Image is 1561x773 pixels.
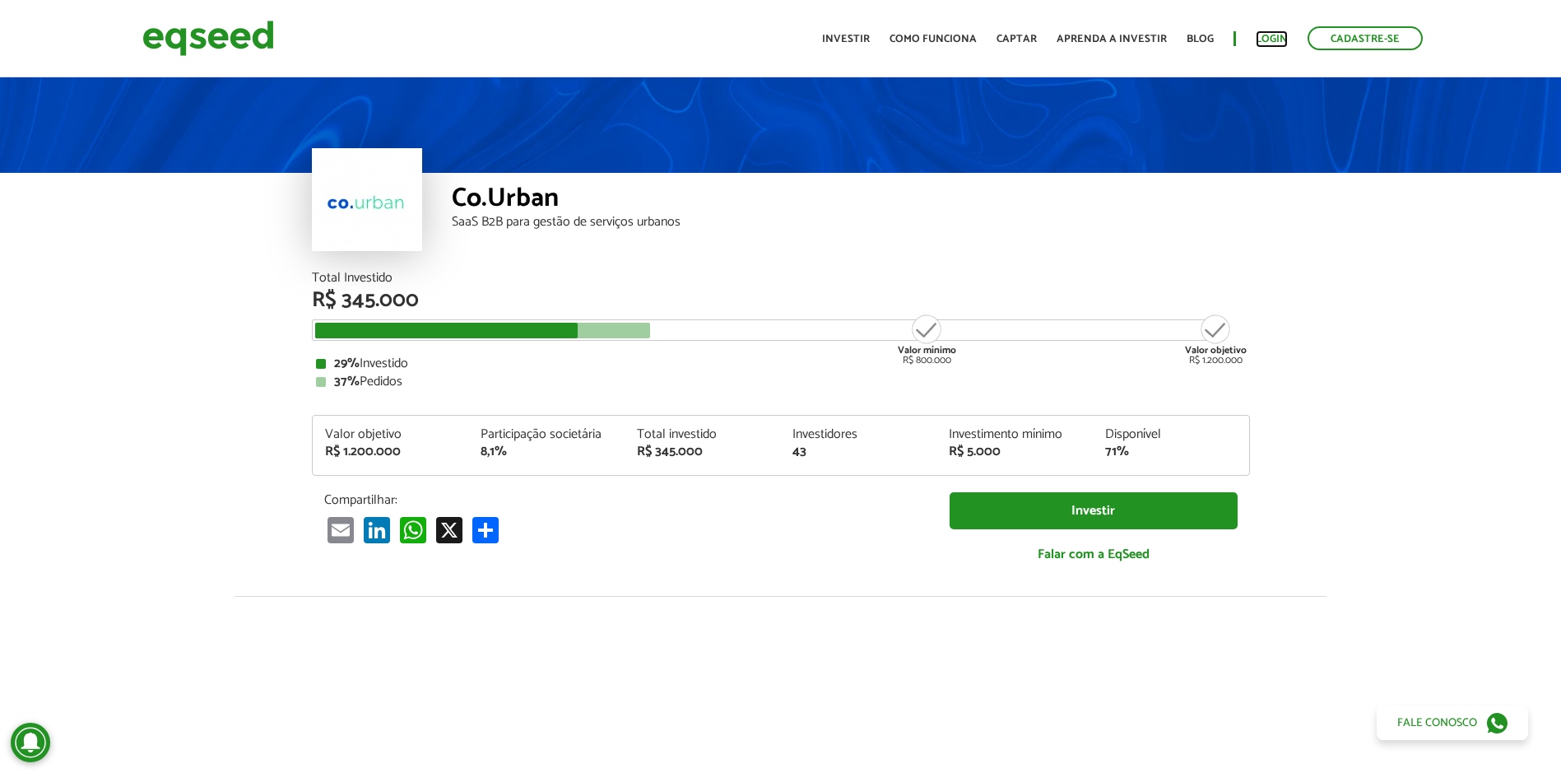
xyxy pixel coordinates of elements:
a: Blog [1187,34,1214,44]
div: R$ 345.000 [312,290,1250,311]
a: Login [1256,34,1288,44]
p: Compartilhar: [324,492,925,508]
a: Compartilhar [469,516,502,543]
div: Pedidos [316,375,1246,389]
strong: 29% [334,352,360,375]
div: 43 [792,445,924,459]
div: R$ 800.000 [896,313,958,366]
div: Total investido [637,428,769,441]
div: R$ 345.000 [637,445,769,459]
div: R$ 1.200.000 [325,445,457,459]
div: SaaS B2B para gestão de serviços urbanos [452,216,1250,229]
a: LinkedIn [360,516,393,543]
img: EqSeed [142,16,274,60]
a: Email [324,516,357,543]
a: Aprenda a investir [1057,34,1167,44]
a: Cadastre-se [1308,26,1423,50]
a: X [433,516,466,543]
a: WhatsApp [397,516,430,543]
div: R$ 1.200.000 [1185,313,1247,366]
a: Investir [950,492,1238,529]
div: Investidores [792,428,924,441]
a: Falar com a EqSeed [950,538,1238,571]
a: Captar [997,34,1037,44]
div: Disponível [1105,428,1237,441]
strong: Valor objetivo [1185,342,1247,358]
div: Participação societária [481,428,612,441]
div: Valor objetivo [325,428,457,441]
a: Investir [822,34,870,44]
a: Como funciona [890,34,977,44]
div: 8,1% [481,445,612,459]
a: Fale conosco [1377,705,1528,740]
strong: Valor mínimo [898,342,956,358]
div: 71% [1105,445,1237,459]
div: Co.Urban [452,185,1250,216]
div: R$ 5.000 [949,445,1080,459]
strong: 37% [334,370,360,393]
div: Total Investido [312,272,1250,285]
div: Investimento mínimo [949,428,1080,441]
div: Investido [316,357,1246,370]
